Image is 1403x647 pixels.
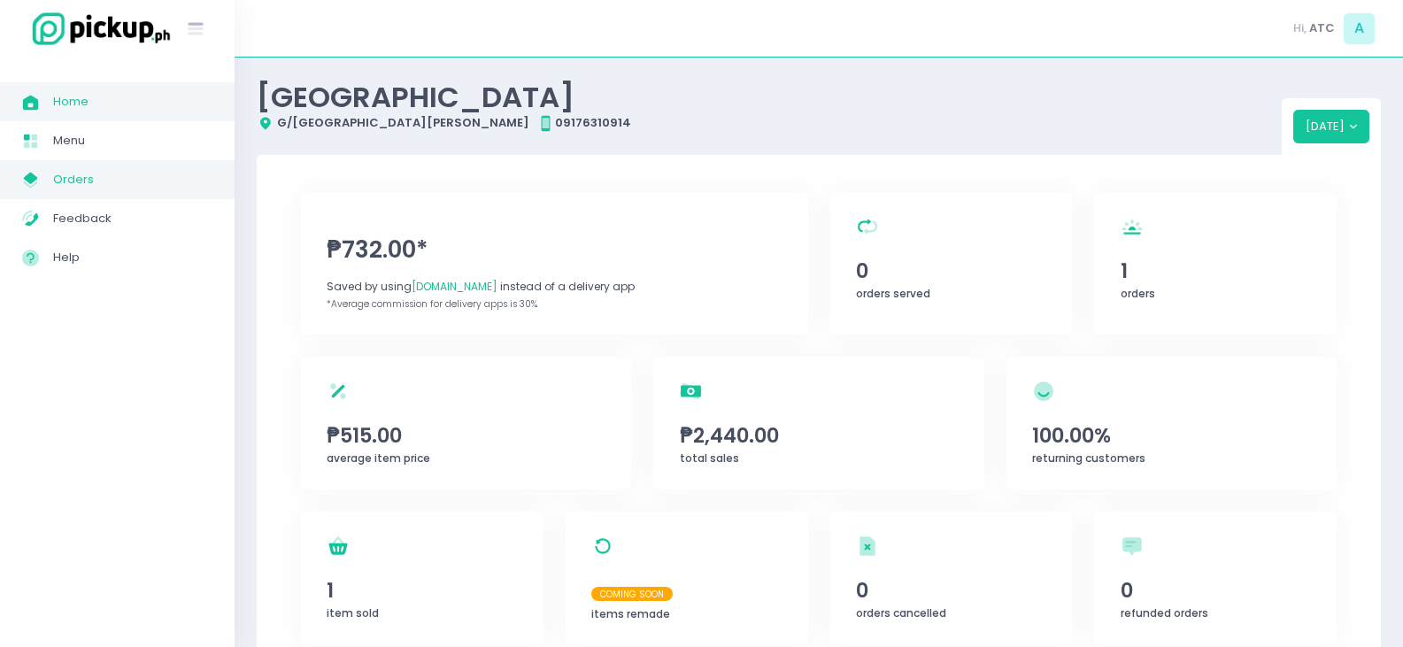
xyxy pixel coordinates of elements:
span: average item price [327,451,430,466]
span: item sold [327,605,379,620]
span: Help [53,246,212,269]
span: 100.00% [1032,420,1311,451]
span: ₱515.00 [327,420,605,451]
span: 0 [856,256,1046,286]
a: 0refunded orders [1094,512,1337,645]
a: ₱515.00average item price [301,357,631,489]
a: ₱2,440.00total sales [653,357,983,489]
span: Hi, [1293,19,1307,37]
span: Orders [53,168,212,191]
span: refunded orders [1121,605,1208,620]
span: items remade [591,606,670,621]
span: Coming Soon [591,587,673,601]
span: *Average commission for delivery apps is 30% [327,297,537,311]
img: logo [22,10,173,48]
span: orders [1121,286,1155,301]
span: ₱2,440.00 [680,420,959,451]
button: [DATE] [1293,110,1370,143]
a: 1item sold [301,512,543,645]
div: [GEOGRAPHIC_DATA] [257,80,1282,114]
span: orders served [856,286,930,301]
span: 0 [856,575,1046,605]
span: Menu [53,129,212,152]
span: 1 [327,575,517,605]
a: 0orders served [830,192,1073,335]
div: G/[GEOGRAPHIC_DATA][PERSON_NAME] 09176310914 [257,114,1282,132]
span: orders cancelled [856,605,946,620]
span: [DOMAIN_NAME] [412,279,497,294]
span: ₱732.00* [327,233,782,267]
a: 0orders cancelled [830,512,1073,645]
span: total sales [680,451,739,466]
span: returning customers [1032,451,1145,466]
a: 1orders [1094,192,1337,335]
div: Saved by using instead of a delivery app [327,279,782,295]
span: ATC [1309,19,1335,37]
span: 0 [1121,575,1311,605]
span: 1 [1121,256,1311,286]
span: Feedback [53,207,212,230]
span: Home [53,90,212,113]
a: 100.00%returning customers [1006,357,1337,489]
span: A [1344,13,1375,44]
